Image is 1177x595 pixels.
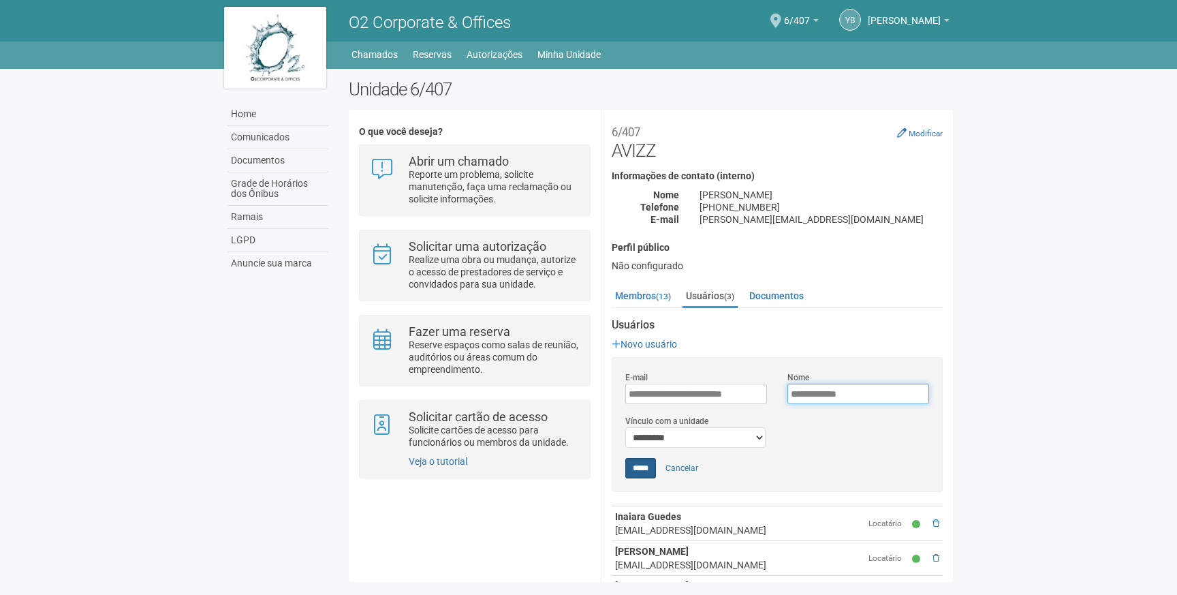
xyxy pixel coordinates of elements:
label: Vínculo com a unidade [625,415,708,427]
a: Anuncie sua marca [227,252,328,275]
a: Grade de Horários dos Ônibus [227,172,328,206]
a: Minha Unidade [537,45,601,64]
h4: Perfil público [612,243,943,253]
div: [PERSON_NAME][EMAIL_ADDRESS][DOMAIN_NAME] [689,213,953,226]
small: Ativo [912,519,924,530]
a: Home [227,103,328,126]
div: [EMAIL_ADDRESS][DOMAIN_NAME] [615,558,862,572]
a: Novo usuário [612,339,677,350]
a: Cancelar [658,458,706,478]
p: Reporte um problema, solicite manutenção, faça uma reclamação ou solicite informações. [409,168,580,205]
strong: [PERSON_NAME] [615,581,689,592]
a: Documentos [227,149,328,172]
small: Modificar [909,129,943,138]
td: Locatário [865,541,909,576]
strong: E-mail [650,214,679,225]
a: Abrir um chamado Reporte um problema, solicite manutenção, faça uma reclamação ou solicite inform... [370,155,579,205]
small: 6/407 [612,125,640,139]
h2: Unidade 6/407 [349,79,953,100]
h4: O que você deseja? [359,127,590,137]
a: Fazer uma reserva Reserve espaços como salas de reunião, auditórios ou áreas comum do empreendime... [370,326,579,376]
strong: Nome [653,189,679,200]
small: Ativo [912,553,924,565]
a: YB [839,9,861,31]
p: Reserve espaços como salas de reunião, auditórios ou áreas comum do empreendimento. [409,339,580,376]
div: [PHONE_NUMBER] [689,201,953,213]
a: Reservas [413,45,452,64]
h2: AVIZZ [612,120,943,161]
a: LGPD [227,229,328,252]
label: Nome [787,371,809,384]
strong: Usuários [612,319,943,331]
strong: Inaiara Guedes [615,511,681,522]
div: [EMAIL_ADDRESS][DOMAIN_NAME] [615,523,862,537]
a: Ramais [227,206,328,229]
p: Realize uma obra ou mudança, autorize o acesso de prestadores de serviço e convidados para sua un... [409,254,580,290]
a: 6/407 [784,17,819,28]
a: Usuários(3) [682,286,738,308]
div: [PERSON_NAME] [689,189,953,201]
strong: Fazer uma reserva [409,324,510,339]
p: Solicite cartões de acesso para funcionários ou membros da unidade. [409,424,580,448]
a: Autorizações [467,45,522,64]
a: Solicitar cartão de acesso Solicite cartões de acesso para funcionários ou membros da unidade. [370,411,579,448]
a: Veja o tutorial [409,456,467,467]
a: Comunicados [227,126,328,149]
a: Chamados [351,45,398,64]
span: Yuri Barbosa [868,2,941,26]
strong: Solicitar cartão de acesso [409,410,548,424]
strong: Solicitar uma autorização [409,239,546,254]
div: Não configurado [612,260,943,272]
img: logo.jpg [224,7,326,89]
strong: [PERSON_NAME] [615,546,689,557]
a: Modificar [897,127,943,138]
a: [PERSON_NAME] [868,17,950,28]
h4: Informações de contato (interno) [612,171,943,181]
label: E-mail [625,371,648,384]
strong: Telefone [640,202,679,213]
strong: Abrir um chamado [409,154,509,168]
a: Documentos [746,286,807,306]
a: Membros(13) [612,286,674,306]
span: 6/407 [784,2,810,26]
small: (3) [724,292,734,301]
a: Solicitar uma autorização Realize uma obra ou mudança, autorize o acesso de prestadores de serviç... [370,241,579,290]
small: (13) [656,292,671,301]
td: Locatário [865,506,909,541]
span: O2 Corporate & Offices [349,13,511,32]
